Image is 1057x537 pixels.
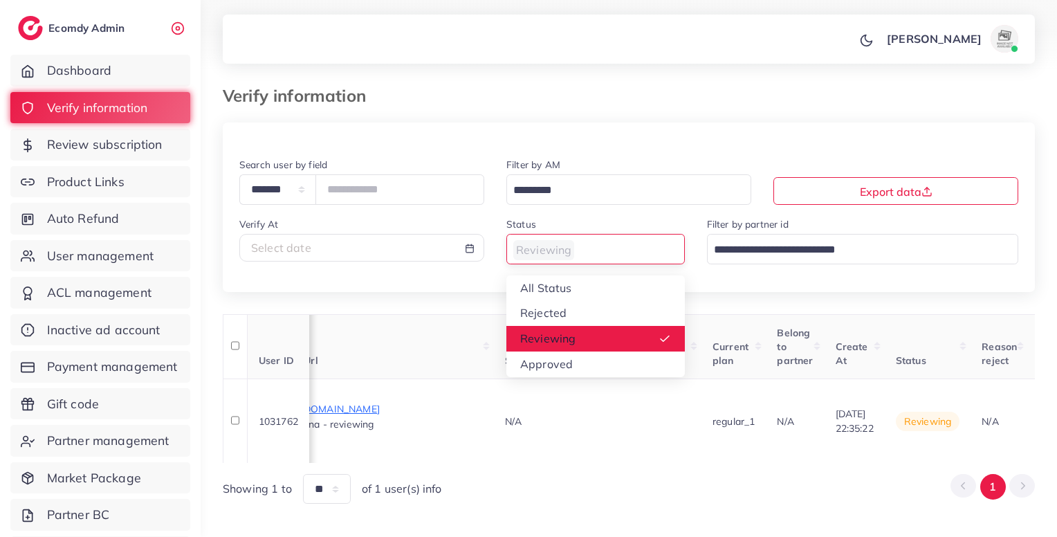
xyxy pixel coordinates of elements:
[506,217,536,231] label: Status
[879,25,1024,53] a: [PERSON_NAME]avatar
[10,351,190,383] a: Payment management
[47,210,120,228] span: Auto Refund
[991,25,1018,53] img: avatar
[713,415,755,428] span: regular_1
[10,166,190,198] a: Product Links
[47,62,111,80] span: Dashboard
[10,129,190,161] a: Review subscription
[259,415,298,428] span: 1031762
[47,247,154,265] span: User management
[223,481,292,497] span: Showing 1 to
[10,203,190,235] a: Auto Refund
[506,234,685,264] div: Search for option
[47,136,163,154] span: Review subscription
[47,432,169,450] span: Partner management
[18,16,128,40] a: logoEcomdy Admin
[47,395,99,413] span: Gift code
[887,30,982,47] p: [PERSON_NAME]
[707,217,789,231] label: Filter by partner id
[777,415,793,428] span: N/A
[275,418,374,430] span: Argentina - reviewing
[508,180,733,201] input: Search for option
[709,239,1001,261] input: Search for option
[18,16,43,40] img: logo
[275,401,483,417] p: [URL][DOMAIN_NAME]
[773,177,1018,205] button: Export data
[48,21,128,35] h2: Ecomdy Admin
[836,408,874,434] span: [DATE] 22:35:22
[505,415,522,428] span: N/A
[506,174,751,204] div: Search for option
[47,469,141,487] span: Market Package
[10,388,190,420] a: Gift code
[47,284,151,302] span: ACL management
[982,415,998,428] span: N/A
[10,462,190,494] a: Market Package
[10,240,190,272] a: User management
[223,86,377,106] h3: Verify information
[239,217,278,231] label: Verify At
[10,425,190,457] a: Partner management
[10,277,190,309] a: ACL management
[777,327,813,367] span: Belong to partner
[259,354,294,367] span: User ID
[10,55,190,87] a: Dashboard
[506,158,560,172] label: Filter by AM
[896,412,959,431] span: reviewing
[251,241,311,255] span: Select date
[10,314,190,346] a: Inactive ad account
[508,239,667,261] input: Search for option
[239,158,327,172] label: Search user by field
[47,358,178,376] span: Payment management
[707,234,1019,264] div: Search for option
[47,506,110,524] span: Partner BC
[980,474,1006,500] button: Go to page 1
[362,481,442,497] span: of 1 user(s) info
[47,173,125,191] span: Product Links
[10,499,190,531] a: Partner BC
[860,185,932,199] span: Export data
[982,340,1017,367] span: Reason reject
[47,321,160,339] span: Inactive ad account
[896,354,926,367] span: Status
[713,340,748,367] span: Current plan
[47,99,148,117] span: Verify information
[950,474,1035,500] ul: Pagination
[10,92,190,124] a: Verify information
[505,354,562,367] span: Screenshots
[836,340,868,367] span: Create At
